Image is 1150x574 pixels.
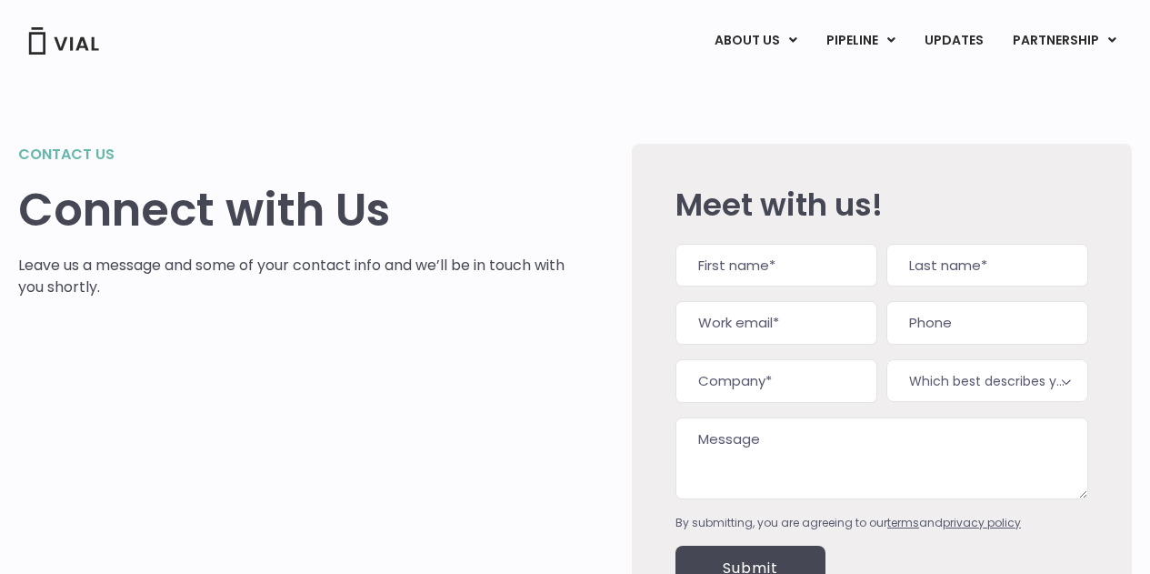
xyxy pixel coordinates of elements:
img: Vial Logo [27,27,100,55]
input: Work email* [675,301,877,345]
a: ABOUT USMenu Toggle [700,25,811,56]
a: UPDATES [910,25,997,56]
a: terms [887,515,919,530]
h2: Meet with us! [675,187,1088,222]
div: By submitting, you are agreeing to our and [675,515,1088,531]
span: Which best describes you?* [886,359,1088,402]
a: PARTNERSHIPMenu Toggle [998,25,1131,56]
h2: Contact us [18,144,577,166]
p: Leave us a message and some of your contact info and we’ll be in touch with you shortly. [18,255,577,298]
h1: Connect with Us [18,184,577,237]
input: Last name* [886,244,1088,287]
input: First name* [675,244,877,287]
a: privacy policy [943,515,1021,530]
input: Phone [886,301,1088,345]
a: PIPELINEMenu Toggle [812,25,909,56]
input: Company* [675,359,877,403]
